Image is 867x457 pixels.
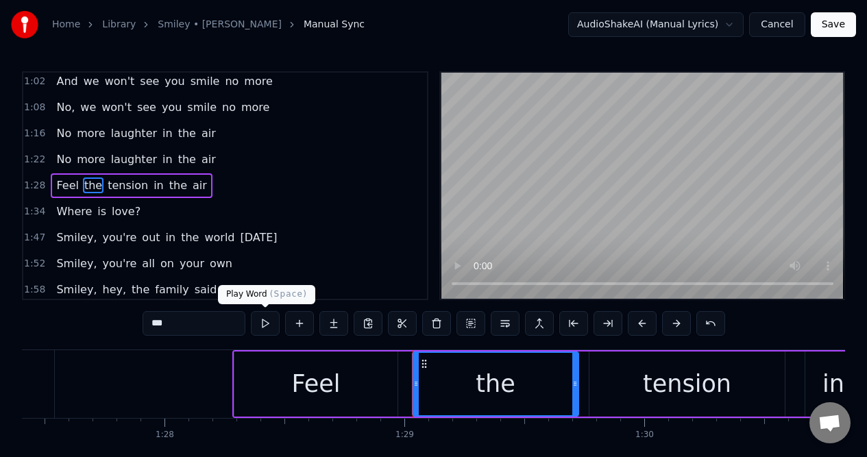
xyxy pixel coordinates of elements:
[240,99,271,115] span: more
[186,99,218,115] span: smile
[82,73,101,89] span: we
[200,151,217,167] span: air
[643,366,731,402] div: tension
[161,125,174,141] span: in
[141,256,156,271] span: all
[55,125,73,141] span: No
[55,99,76,115] span: No,
[100,99,133,115] span: won't
[223,73,240,89] span: no
[102,18,136,32] a: Library
[55,151,73,167] span: No
[138,73,160,89] span: see
[809,402,851,443] a: Open chat
[163,73,186,89] span: you
[24,179,45,193] span: 1:28
[83,177,103,193] span: the
[24,75,45,88] span: 1:02
[156,430,174,441] div: 1:28
[110,151,158,167] span: laughter
[136,99,158,115] span: see
[55,282,98,297] span: Smiley,
[304,18,365,32] span: Manual Sync
[75,125,106,141] span: more
[24,257,45,271] span: 1:52
[177,125,197,141] span: the
[24,127,45,140] span: 1:16
[154,282,190,297] span: family
[811,12,856,37] button: Save
[180,230,200,245] span: the
[24,205,45,219] span: 1:34
[158,18,282,32] a: Smiley • [PERSON_NAME]
[203,230,236,245] span: world
[55,230,98,245] span: Smiley,
[24,153,45,166] span: 1:22
[159,256,175,271] span: on
[238,282,260,297] span: say
[164,230,178,245] span: in
[130,282,151,297] span: the
[11,11,38,38] img: youka
[106,177,149,193] span: tension
[141,230,161,245] span: out
[635,430,654,441] div: 1:30
[193,282,219,297] span: said
[24,231,45,245] span: 1:47
[161,151,174,167] span: in
[291,366,340,402] div: Feel
[55,256,98,271] span: Smiley,
[110,125,158,141] span: laughter
[79,99,97,115] span: we
[200,125,217,141] span: air
[24,101,45,114] span: 1:08
[101,230,138,245] span: you're
[55,203,93,219] span: Where
[52,18,365,32] nav: breadcrumb
[96,203,108,219] span: is
[191,177,208,193] span: air
[55,73,79,89] span: And
[160,99,183,115] span: you
[55,177,80,193] span: Feel
[101,256,138,271] span: you're
[152,177,165,193] span: in
[101,282,127,297] span: hey,
[103,73,136,89] span: won't
[243,73,273,89] span: more
[75,151,106,167] span: more
[749,12,805,37] button: Cancel
[822,366,844,402] div: in
[218,285,315,304] div: Play Word
[221,282,234,297] span: to
[239,230,278,245] span: [DATE]
[270,289,307,299] span: ( Space )
[221,99,237,115] span: no
[110,203,142,219] span: love?
[24,283,45,297] span: 1:58
[168,177,188,193] span: the
[178,256,206,271] span: your
[476,366,515,402] div: the
[395,430,414,441] div: 1:29
[52,18,80,32] a: Home
[189,73,221,89] span: smile
[177,151,197,167] span: the
[208,256,234,271] span: own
